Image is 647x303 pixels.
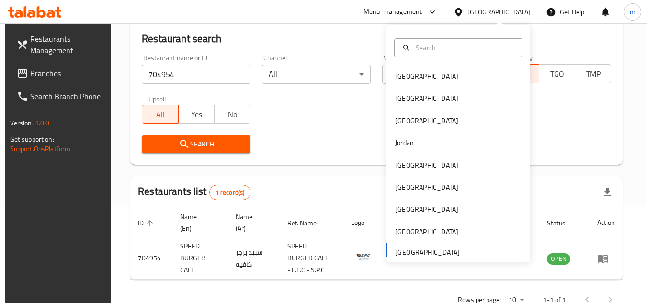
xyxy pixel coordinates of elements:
div: [GEOGRAPHIC_DATA] [395,115,458,126]
span: Yes [182,108,211,122]
div: [GEOGRAPHIC_DATA] [395,71,458,81]
span: Search Branch Phone [30,90,106,102]
div: [GEOGRAPHIC_DATA] [467,7,531,17]
a: Branches [9,62,114,85]
span: All [146,108,174,122]
label: Upsell [148,95,166,102]
span: OPEN [547,253,570,264]
img: SPEED BURGER CAFE [351,245,375,269]
input: Search for restaurant name or ID.. [142,65,250,84]
div: Export file [596,181,619,204]
th: Logo [343,208,386,237]
h2: Restaurants list [138,184,250,200]
button: All [142,105,178,124]
span: ID [138,217,156,229]
a: Support.OpsPlatform [10,143,71,155]
div: [GEOGRAPHIC_DATA] [395,182,458,192]
button: TMP [575,64,611,83]
span: Name (En) [180,211,216,234]
table: enhanced table [130,208,623,280]
span: Name (Ar) [236,211,268,234]
span: Branches [30,67,106,79]
div: Total records count [209,185,251,200]
span: Get support on: [10,133,54,146]
span: Ref. Name [287,217,329,229]
button: Search [142,135,250,153]
div: [GEOGRAPHIC_DATA] [395,226,458,237]
span: Version: [10,117,34,129]
span: 1.0.0 [35,117,50,129]
span: Search [149,138,243,150]
div: Jordan [395,137,414,148]
td: سبيد برجر كافيه [228,237,280,280]
div: [GEOGRAPHIC_DATA] [395,160,458,170]
span: TMP [579,67,607,81]
a: Restaurants Management [9,27,114,62]
button: No [214,105,250,124]
div: Menu [597,253,615,264]
input: Search [412,43,516,53]
button: TGO [539,64,575,83]
div: OPEN [547,253,570,265]
span: TGO [543,67,571,81]
div: Menu-management [363,6,422,18]
span: Restaurants Management [30,33,106,56]
a: Search Branch Phone [9,85,114,108]
span: m [630,7,636,17]
span: No [218,108,247,122]
th: Action [590,208,623,237]
td: SPEED BURGER CAFE [172,237,228,280]
div: [GEOGRAPHIC_DATA] [395,93,458,103]
div: All [382,65,491,84]
div: [GEOGRAPHIC_DATA] [395,204,458,214]
span: 1 record(s) [210,188,250,197]
span: Status [547,217,578,229]
div: All [262,65,371,84]
td: SPEED BURGER CAFE - L.L.C - S.P.C [280,237,343,280]
button: Yes [178,105,215,124]
td: 704954 [130,237,172,280]
h2: Restaurant search [142,32,611,46]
